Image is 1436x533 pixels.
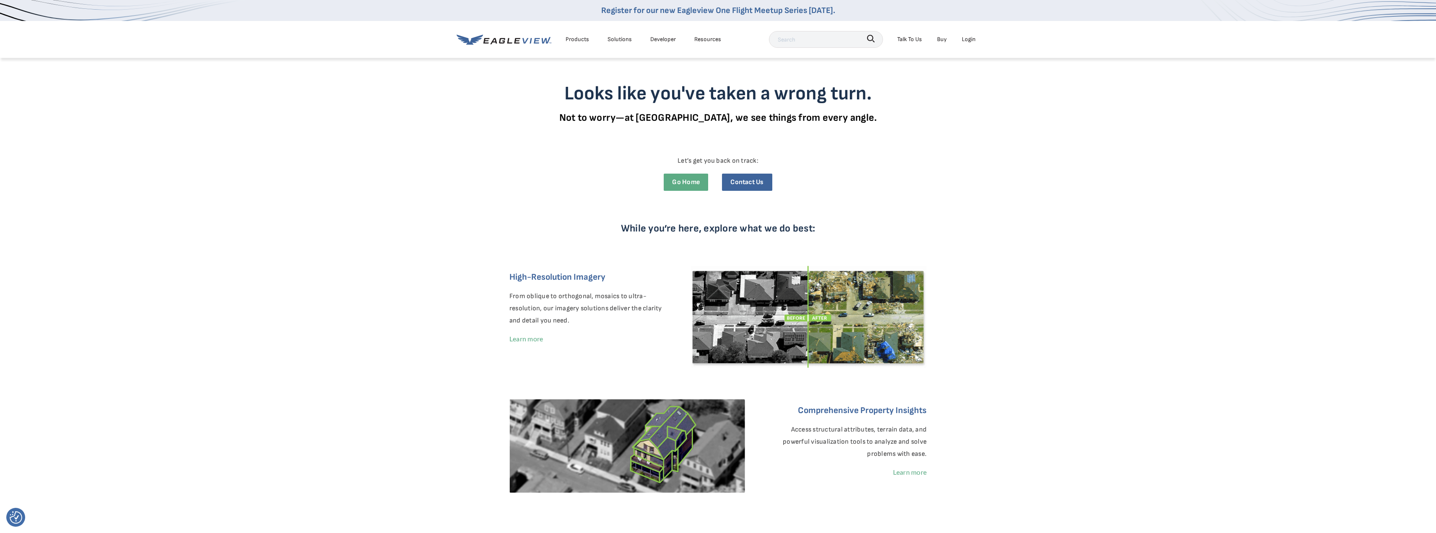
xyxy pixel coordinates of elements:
a: Register for our new Eagleview One Flight Meetup Series [DATE]. [601,5,835,16]
div: Resources [694,34,721,44]
input: Search [769,31,883,48]
a: Developer [650,34,676,44]
div: Products [566,34,589,44]
a: Learn more [893,468,927,476]
a: Buy [937,34,947,44]
div: Solutions [608,34,632,44]
a: Learn more [509,335,543,343]
img: Revisit consent button [10,511,22,524]
img: EagleView Property Graph [509,399,745,493]
div: Talk To Us [897,34,922,44]
p: Access structural attributes, terrain data, and powerful visualization tools to analyze and solve... [764,424,927,460]
h6: High-Resolution Imagery [509,270,672,284]
img: EagleView Imagery [691,266,927,368]
p: From oblique to orthogonal, mosaics to ultra-resolution, our imagery solutions deliver the clarit... [509,291,672,327]
div: Login [962,34,976,44]
a: Go Home [664,174,708,191]
h6: Comprehensive Property Insights [764,403,927,418]
p: While you’re here, explore what we do best: [517,222,919,234]
a: Contact Us [722,174,772,191]
button: Consent Preferences [10,511,22,524]
p: Not to worry—at [GEOGRAPHIC_DATA], we see things from every angle. [494,112,943,124]
h3: Looks like you've taken a wrong turn. [494,82,943,105]
p: Let’s get you back on track: [500,155,936,167]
